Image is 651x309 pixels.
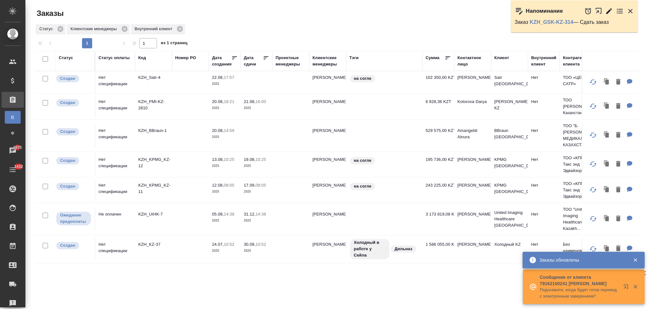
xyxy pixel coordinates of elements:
button: Закрыть [629,257,642,263]
p: Нет [531,211,557,217]
p: Ожидание предоплаты [60,212,87,225]
td: Не оплачен [95,208,135,230]
button: Удалить [613,212,624,225]
div: на согле [349,74,419,83]
p: Внутренний клиент [135,26,175,32]
div: Заказы обновлены [539,257,623,263]
p: 2025 [212,163,237,169]
div: Клиент [494,55,509,61]
td: [PERSON_NAME] [309,95,346,118]
p: ТОО «КПМГ Такс энд Эдвайзори» [563,181,593,200]
td: [PERSON_NAME] [309,71,346,93]
button: Клонировать [601,183,613,196]
button: Обновить [586,74,601,90]
td: 195 736,00 KZT [422,153,454,175]
button: Обновить [586,156,601,172]
div: Номер PO [175,55,196,61]
p: 30.09, [244,242,256,247]
p: 2025 [244,248,269,254]
div: Клиентские менеджеры [312,55,343,67]
p: 18:21 [224,99,234,104]
button: Удалить [613,242,624,255]
p: 2025 [212,217,237,224]
p: Создан [60,183,75,189]
p: 10:52 [256,242,266,247]
p: 16:00 [256,99,266,104]
div: Статус оплаты [99,55,130,61]
p: Нет [531,182,557,189]
td: [PERSON_NAME] [309,238,346,260]
td: Amangeldi Alnura [454,124,491,147]
p: Создан [60,75,75,82]
p: 2025 [244,163,269,169]
p: [PERSON_NAME] KZ [494,99,525,111]
p: 31.12, [244,212,256,216]
td: Нет спецификации [95,95,135,118]
button: Обновить [586,99,601,114]
div: Холодный в работе у Сейла, Дильназ [349,238,419,260]
p: Заказ — Сдать заказ [515,19,634,25]
button: Удалить [613,129,624,142]
div: Тэги [349,55,359,61]
div: Выставляется автоматически при создании заказа [56,241,92,250]
span: 2875 [9,144,25,151]
p: United Imaging Healthcare [GEOGRAPHIC_DATA] [494,209,525,229]
div: Внутренний клиент [531,55,557,67]
td: [PERSON_NAME] [309,153,346,175]
p: ТОО «ЦЕНТР САТР» [563,74,593,87]
button: Закрыть [627,7,634,15]
p: KZH_BBraun-1 [138,127,169,134]
td: 6 828,36 KZT [422,95,454,118]
p: 2025 [212,248,237,254]
p: ТОО «КПМГ Такс энд Эдвайзори» [563,155,593,174]
p: 05.08, [212,212,224,216]
p: KZH_PMI-KZ-2810 [138,99,169,111]
button: Обновить [586,127,601,143]
p: 2025 [212,105,237,111]
p: KZH_KPMG_KZ-11 [138,182,169,195]
div: Статус [59,55,73,61]
p: Нет [531,74,557,81]
p: на согле [354,75,371,82]
p: 17.09, [244,183,256,188]
p: ТОО [PERSON_NAME] Казахстан" [563,97,593,116]
button: Закрыть [629,284,642,290]
button: Клонировать [601,76,613,89]
p: 22.08, [212,75,224,80]
a: В [5,111,21,124]
p: 08:05 [256,183,266,188]
button: Клонировать [601,129,613,142]
p: Дильназ [394,246,412,252]
div: Контактное лицо [457,55,488,67]
a: 1432 [2,162,24,178]
td: [PERSON_NAME] [454,71,491,93]
p: Нет [531,99,557,105]
div: Выставляется автоматически при создании заказа [56,156,92,165]
span: Заказы [35,8,64,18]
div: на согле [349,182,419,191]
td: [PERSON_NAME] [309,179,346,201]
p: 13.08, [212,157,224,162]
a: 2875 [2,143,24,159]
p: 10:25 [256,157,266,162]
td: Нет спецификации [95,238,135,260]
div: Контрагент клиента [563,55,593,67]
p: 08:05 [224,183,234,188]
div: Выставляется автоматически при создании заказа [56,74,92,83]
p: 2025 [244,105,269,111]
p: 21.08, [244,99,256,104]
p: BBraun [GEOGRAPHIC_DATA] [494,127,525,140]
p: KZH_UIHK-7 [138,211,169,217]
div: Дата сдачи [244,55,263,67]
p: Создан [60,242,75,249]
td: [PERSON_NAME] [454,179,491,201]
td: Нет спецификации [95,124,135,147]
td: 243 225,00 KZT [422,179,454,201]
p: 14:38 [224,212,234,216]
button: Клонировать [601,100,613,113]
div: Дата создания [212,55,231,67]
p: 2025 [212,189,237,195]
p: ТОО "United Imaging Healthcare Kazakh... [563,206,593,232]
p: Холодный KZ [494,241,525,248]
button: Открыть в новой вкладке [620,280,635,296]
